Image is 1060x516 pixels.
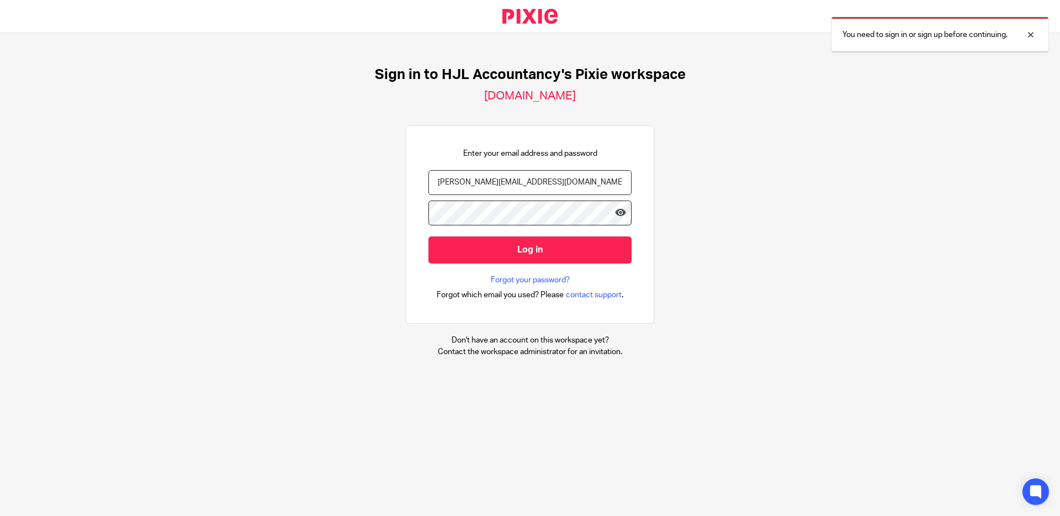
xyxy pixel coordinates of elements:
input: name@example.com [428,170,632,195]
div: . [437,288,624,301]
h1: Sign in to HJL Accountancy's Pixie workspace [375,66,686,83]
p: You need to sign in or sign up before continuing. [842,29,1008,40]
a: Forgot your password? [491,275,570,286]
span: Forgot which email you used? Please [437,289,564,301]
span: contact support [566,289,622,301]
input: Log in [428,236,632,264]
p: Enter your email address and password [463,148,597,159]
p: Don't have an account on this workspace yet? [438,335,622,346]
p: Contact the workspace administrator for an invitation. [438,346,622,357]
h2: [DOMAIN_NAME] [484,89,576,103]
